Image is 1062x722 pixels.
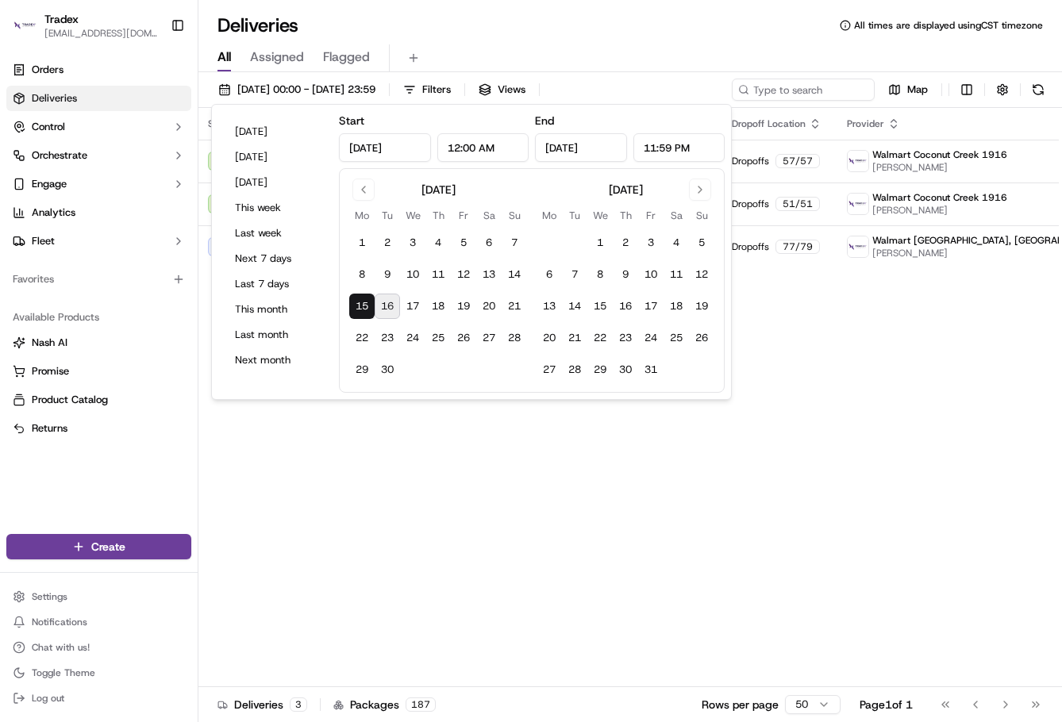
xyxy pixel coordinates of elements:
[211,79,383,101] button: [DATE] 00:00 - [DATE] 23:59
[32,177,67,191] span: Engage
[250,48,304,67] span: Assigned
[471,79,533,101] button: Views
[32,616,87,628] span: Notifications
[6,636,191,659] button: Chat with us!
[217,48,231,67] span: All
[664,230,689,255] button: 4
[44,11,79,27] button: Tradex
[270,156,289,175] button: Start new chat
[476,230,502,255] button: 6
[6,171,191,197] button: Engage
[6,387,191,413] button: Product Catalog
[349,230,375,255] button: 1
[613,294,638,319] button: 16
[587,262,613,287] button: 8
[339,133,431,162] input: Date
[6,86,191,111] a: Deliveries
[32,364,69,378] span: Promise
[44,27,158,40] button: [EMAIL_ADDRESS][DOMAIN_NAME]
[158,269,192,281] span: Pylon
[375,357,400,382] button: 30
[6,662,191,684] button: Toggle Theme
[10,224,128,252] a: 📗Knowledge Base
[228,222,323,244] button: Last week
[425,325,451,351] button: 25
[476,325,502,351] button: 27
[732,198,769,210] span: Dropoffs
[872,148,1007,161] span: Walmart Coconut Creek 1916
[502,294,527,319] button: 21
[689,262,714,287] button: 12
[689,179,711,201] button: Go to next month
[352,179,375,201] button: Go to previous month
[32,393,108,407] span: Product Catalog
[32,421,67,436] span: Returns
[237,83,375,97] span: [DATE] 00:00 - [DATE] 23:59
[32,692,64,705] span: Log out
[689,294,714,319] button: 19
[732,117,806,130] span: Dropoff Location
[613,230,638,255] button: 2
[535,133,627,162] input: Date
[638,207,664,224] th: Friday
[228,273,323,295] button: Last 7 days
[228,146,323,168] button: [DATE]
[6,586,191,608] button: Settings
[6,143,191,168] button: Orchestrate
[406,697,436,712] div: 187
[54,167,201,180] div: We're available if you need us!
[228,248,323,270] button: Next 7 days
[633,133,725,162] input: Time
[375,262,400,287] button: 9
[228,197,323,219] button: This week
[854,19,1043,32] span: All times are displayed using CST timezone
[13,364,185,378] a: Promise
[425,294,451,319] button: 18
[349,294,375,319] button: 15
[689,230,714,255] button: 5
[613,325,638,351] button: 23
[32,205,75,220] span: Analytics
[502,325,527,351] button: 28
[638,262,664,287] button: 10
[16,16,48,48] img: Nash
[613,357,638,382] button: 30
[872,204,1007,217] span: [PERSON_NAME]
[562,294,587,319] button: 14
[16,152,44,180] img: 1736555255976-a54dd68f-1ca7-489b-9aae-adbdc363a1c4
[881,79,935,101] button: Map
[872,161,1007,174] span: [PERSON_NAME]
[587,207,613,224] th: Wednesday
[400,325,425,351] button: 24
[6,330,191,355] button: Nash AI
[54,152,260,167] div: Start new chat
[451,262,476,287] button: 12
[228,171,323,194] button: [DATE]
[535,113,554,128] label: End
[732,79,875,101] input: Type to search
[638,357,664,382] button: 31
[502,207,527,224] th: Sunday
[476,294,502,319] button: 20
[16,63,289,89] p: Welcome 👋
[537,357,562,382] button: 27
[208,117,235,130] span: Status
[437,133,529,162] input: Time
[702,697,779,712] p: Rows per page
[775,240,820,254] div: 77 / 79
[848,194,868,214] img: 1679586894394
[537,294,562,319] button: 13
[907,83,928,97] span: Map
[422,83,451,97] span: Filters
[32,666,95,679] span: Toggle Theme
[6,57,191,83] a: Orders
[290,697,307,712] div: 3
[349,325,375,351] button: 22
[349,207,375,224] th: Monday
[228,121,323,143] button: [DATE]
[349,357,375,382] button: 29
[13,421,185,436] a: Returns
[587,230,613,255] button: 1
[228,298,323,321] button: This month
